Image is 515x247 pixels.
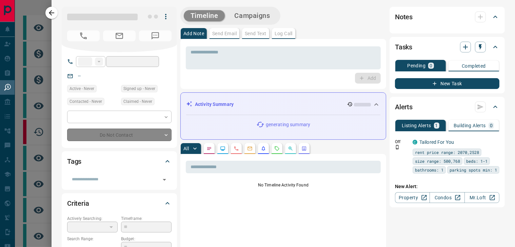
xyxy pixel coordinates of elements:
[247,146,253,151] svg: Emails
[395,42,412,52] h2: Tasks
[70,85,94,92] span: Active - Never
[395,139,409,145] p: Off
[430,63,432,68] p: 0
[121,216,172,222] p: Timeframe:
[430,192,464,203] a: Condos
[195,101,234,108] p: Activity Summary
[70,98,102,105] span: Contacted - Never
[419,139,454,145] a: Tailored For You
[67,195,172,211] div: Criteria
[160,175,169,184] button: Open
[395,192,430,203] a: Property
[206,146,212,151] svg: Notes
[220,146,225,151] svg: Lead Browsing Activity
[67,216,118,222] p: Actively Searching:
[395,145,400,150] svg: Push Notification Only
[395,39,499,55] div: Tasks
[450,166,497,173] span: parking spots min: 1
[261,146,266,151] svg: Listing Alerts
[415,166,443,173] span: bathrooms: 1
[67,156,81,167] h2: Tags
[121,236,172,242] p: Budget:
[139,30,172,41] span: No Number
[395,99,499,115] div: Alerts
[67,129,172,141] div: Do Not Contact
[184,10,225,21] button: Timeline
[67,198,89,209] h2: Criteria
[67,153,172,170] div: Tags
[301,146,307,151] svg: Agent Actions
[395,102,413,112] h2: Alerts
[490,123,493,128] p: 0
[464,192,499,203] a: Mr.Loft
[407,63,425,68] p: Pending
[123,98,152,105] span: Claimed - Never
[183,146,189,151] p: All
[78,73,81,78] a: --
[274,146,280,151] svg: Requests
[234,146,239,151] svg: Calls
[395,183,499,190] p: New Alert:
[67,236,118,242] p: Search Range:
[103,30,136,41] span: No Email
[266,121,310,128] p: generating summary
[462,64,486,68] p: Completed
[415,149,479,156] span: rent price range: 2070,2528
[183,31,204,36] p: Add Note
[413,140,417,144] div: condos.ca
[288,146,293,151] svg: Opportunities
[123,85,155,92] span: Signed up - Never
[415,158,460,164] span: size range: 500,768
[67,30,100,41] span: No Number
[402,123,431,128] p: Listing Alerts
[395,12,413,22] h2: Notes
[186,182,381,188] p: No Timeline Activity Found
[395,78,499,89] button: New Task
[227,10,277,21] button: Campaigns
[454,123,486,128] p: Building Alerts
[395,9,499,25] div: Notes
[466,158,488,164] span: beds: 1-1
[435,123,438,128] p: 1
[186,98,380,111] div: Activity Summary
